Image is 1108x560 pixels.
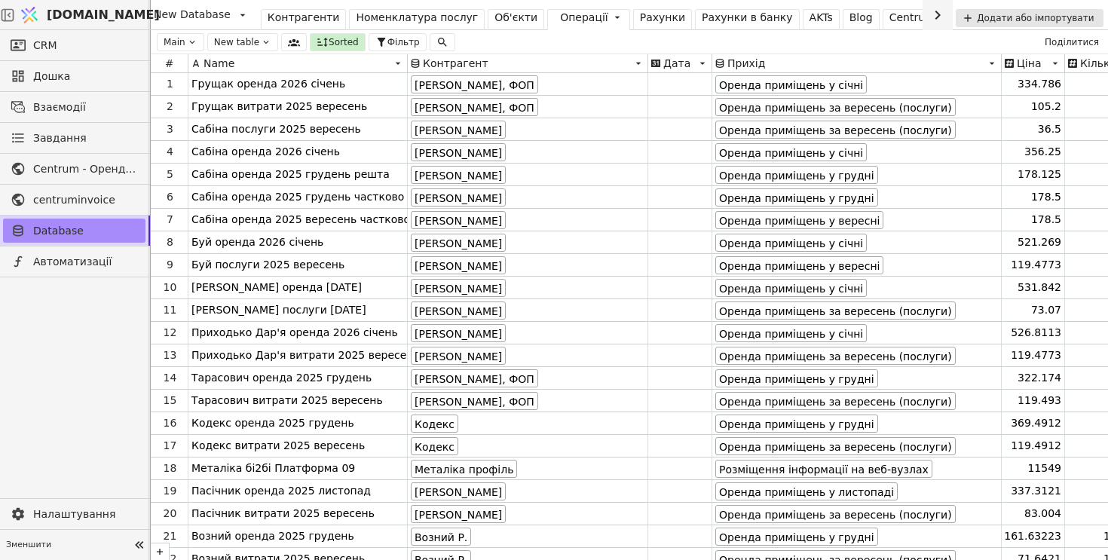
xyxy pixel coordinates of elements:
[152,506,188,522] div: 20
[715,460,932,478] div: Розміщення інформації на веб-вузлах
[1002,322,1065,344] div: 526.8113
[191,347,420,363] span: Приходько Дар'я витрати 2025 вересень
[411,143,506,161] div: [PERSON_NAME]
[152,99,188,115] div: 2
[640,10,685,26] div: Рахунки
[47,6,160,24] span: [DOMAIN_NAME]
[883,9,976,30] a: Centrum Leads
[715,121,956,139] div: Оренда приміщень за вересень (послуги)
[663,57,690,69] span: Дата
[191,506,375,522] span: Пасічник витрати 2025 вересень
[268,10,340,26] div: Контрагенти
[1002,480,1065,502] div: 337.3121
[702,10,793,26] div: Рахунки в банку
[152,144,188,160] div: 4
[695,9,800,30] a: Рахунки в банку
[715,528,878,546] div: Оренда приміщень у грудні
[715,482,898,500] div: Оренда приміщень у листопаді
[843,9,880,30] a: Blog
[191,528,354,544] span: Возний оренда 2025 грудень
[715,415,878,433] div: Оренда приміщень у грудні
[204,57,234,69] span: Name
[411,437,458,455] div: Кодекс
[1002,231,1065,253] div: 521.269
[33,223,138,239] span: Database
[191,212,410,228] span: Сабіна оренда 2025 вересень частково
[1002,118,1065,140] div: 36.5
[803,9,840,30] a: AKTs
[154,7,231,23] span: New Database
[154,33,204,51] button: Main
[715,256,883,274] div: Оренда приміщень у вересні
[1002,186,1065,208] div: 178.5
[1002,525,1065,547] div: 161.63223
[152,393,188,409] div: 15
[411,211,506,229] div: [PERSON_NAME]
[715,98,956,116] div: Оренда приміщень за вересень (послуги)
[1002,164,1065,185] div: 178.125
[310,33,366,51] button: Sorted
[3,157,145,181] a: Centrum - Оренда офісних приміщень
[191,370,372,386] span: Тарасович оренда 2025 грудень
[33,99,138,115] span: Взаємодії
[1002,457,1065,479] div: 11549
[547,9,630,30] a: Операції
[3,33,145,57] a: CRM
[411,528,471,546] div: Возний Р.
[715,301,956,320] div: Оренда приміщень за вересень (послуги)
[1002,299,1065,321] div: 73.07
[15,1,151,29] a: [DOMAIN_NAME]
[33,254,138,270] span: Автоматизації
[411,482,506,500] div: [PERSON_NAME]
[152,280,188,295] div: 10
[411,279,506,297] div: [PERSON_NAME]
[152,76,188,92] div: 1
[715,369,878,387] div: Оренда приміщень у грудні
[411,256,506,274] div: [PERSON_NAME]
[1002,254,1065,276] div: 119.4773
[411,415,458,433] div: Кодекс
[191,257,344,273] span: Буй послуги 2025 вересень
[411,166,506,184] div: [PERSON_NAME]
[411,505,506,523] div: [PERSON_NAME]
[1002,390,1065,412] div: 119.493
[494,10,537,26] div: Об'єкти
[423,57,488,69] span: Контрагент
[1002,367,1065,389] div: 322.174
[349,9,485,30] a: Номенклатура послуг
[191,76,345,92] span: Грущак оренда 2026 січень
[889,10,969,26] div: Centrum Leads
[3,502,145,526] a: Налаштування
[152,212,188,228] div: 7
[3,95,145,119] a: Взаємодії
[191,121,361,137] span: Сабіна послуги 2025 вересень
[191,415,354,431] span: Кодекс оренда 2025 грудень
[3,64,145,88] a: Дошка
[411,98,538,116] div: [PERSON_NAME], ФОП
[152,438,188,454] div: 17
[411,75,538,93] div: [PERSON_NAME], ФОП
[633,9,692,30] a: Рахунки
[715,505,956,523] div: Оренда приміщень за вересень (послуги)
[715,437,956,455] div: Оренда приміщень за вересень (послуги)
[1017,57,1042,69] span: Ціна
[411,460,517,478] div: Металіка профіль
[152,121,188,137] div: 3
[715,75,867,93] div: Оренда приміщень у січні
[411,369,538,387] div: [PERSON_NAME], ФОП
[1002,503,1065,525] div: 83.004
[191,280,362,295] span: [PERSON_NAME] оренда [DATE]
[191,144,340,160] span: Сабіна оренда 2026 січень
[1002,344,1065,366] div: 119.4773
[207,33,278,51] button: New table
[715,188,878,207] div: Оренда приміщень у грудні
[191,461,355,476] span: Металіка бі2бі Платформа 09
[157,33,204,51] div: Main
[560,10,608,26] div: Операції
[191,325,398,341] span: Приходько Дар'я оренда 2026 січень
[152,347,188,363] div: 13
[152,483,188,499] div: 19
[152,461,188,476] div: 18
[191,483,371,499] span: Пасічник оренда 2025 листопад
[488,9,544,30] a: Об'єкти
